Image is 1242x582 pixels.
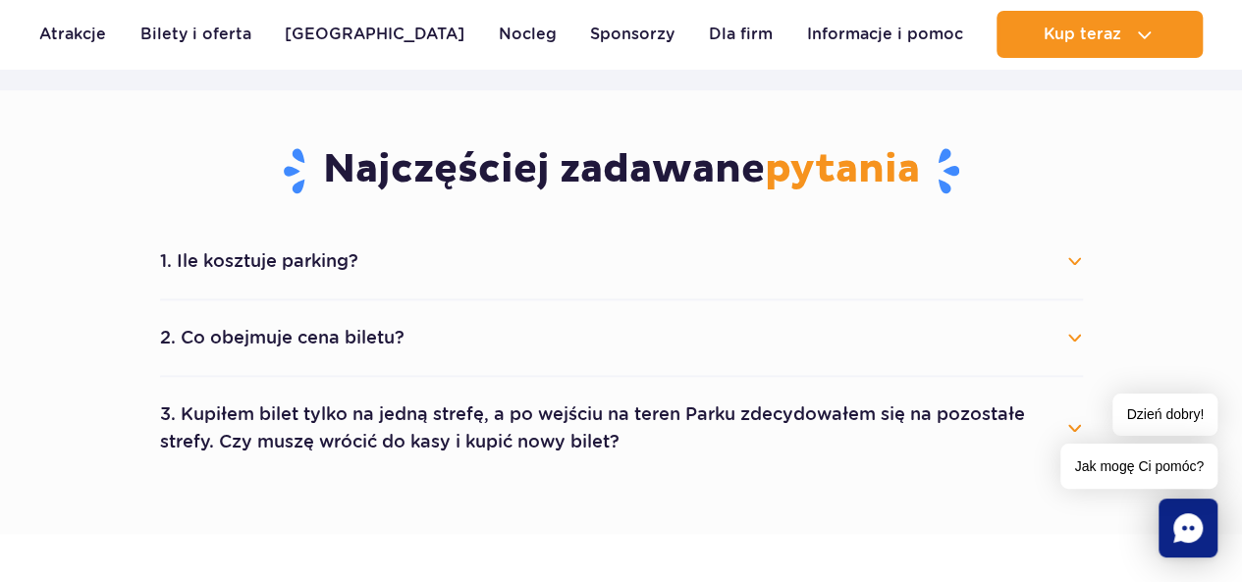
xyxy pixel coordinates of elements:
[160,393,1083,463] button: 3. Kupiłem bilet tylko na jedną strefę, a po wejściu na teren Parku zdecydowałem się na pozostałe...
[765,145,920,194] span: pytania
[285,11,464,58] a: [GEOGRAPHIC_DATA]
[997,11,1203,58] button: Kup teraz
[160,239,1083,283] button: 1. Ile kosztuje parking?
[160,316,1083,359] button: 2. Co obejmuje cena biletu?
[1112,394,1217,436] span: Dzień dobry!
[499,11,557,58] a: Nocleg
[160,145,1083,196] h3: Najczęściej zadawane
[1060,444,1217,489] span: Jak mogę Ci pomóc?
[1043,26,1120,43] span: Kup teraz
[140,11,251,58] a: Bilety i oferta
[1159,499,1217,557] div: Chat
[590,11,675,58] a: Sponsorzy
[806,11,962,58] a: Informacje i pomoc
[39,11,106,58] a: Atrakcje
[709,11,773,58] a: Dla firm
